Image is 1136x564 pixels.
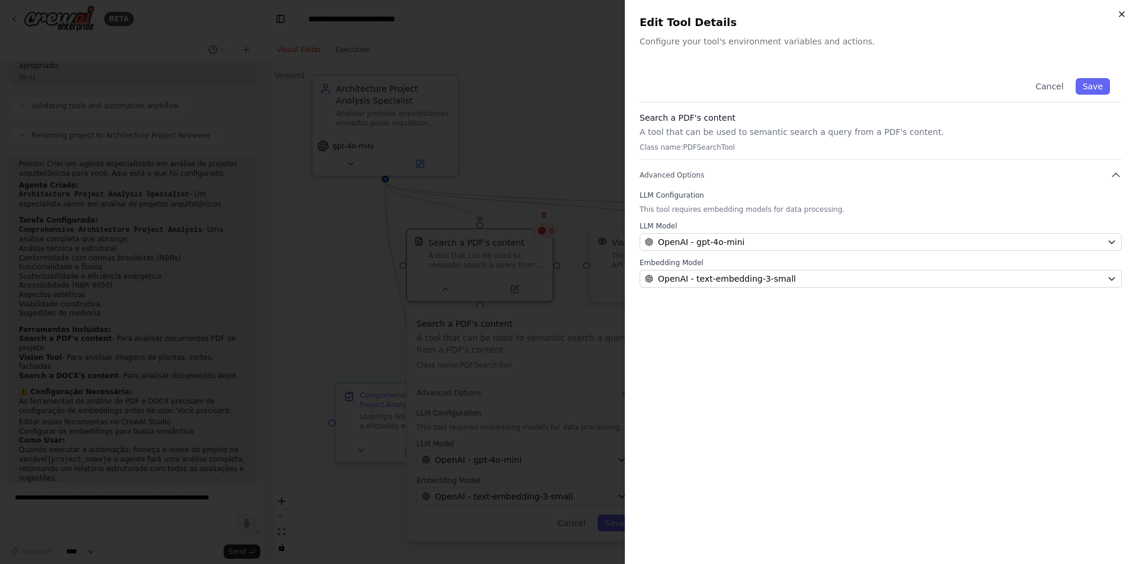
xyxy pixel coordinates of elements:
[1028,78,1070,95] button: Cancel
[640,169,1122,181] button: Advanced Options
[640,233,1122,251] button: OpenAI - gpt-4o-mini
[640,205,1122,214] p: This tool requires embedding models for data processing.
[658,236,744,248] span: OpenAI - gpt-4o-mini
[640,221,1122,231] label: LLM Model
[640,191,1122,200] label: LLM Configuration
[640,143,1122,152] p: Class name: PDFSearchTool
[640,270,1122,288] button: OpenAI - text-embedding-3-small
[1076,78,1110,95] button: Save
[640,112,1122,124] h3: Search a PDF's content
[640,126,1122,138] p: A tool that can be used to semantic search a query from a PDF's content.
[658,273,796,285] span: OpenAI - text-embedding-3-small
[640,14,1122,31] h2: Edit Tool Details
[640,258,1122,268] label: Embedding Model
[640,170,704,180] span: Advanced Options
[640,36,1122,47] p: Configure your tool's environment variables and actions.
